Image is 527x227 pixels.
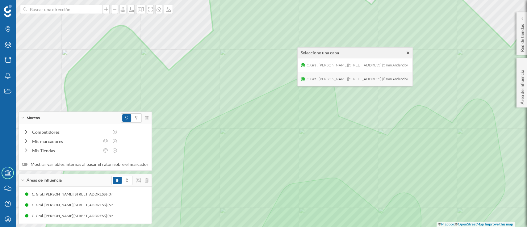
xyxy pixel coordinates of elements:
div: Competidores [32,129,109,135]
a: Mapbox [441,222,455,226]
span: Soporte [12,4,34,10]
span: Seleccione una capa [301,50,339,56]
img: Geoblink Logo [4,5,12,17]
p: Red de tiendas [519,22,525,52]
p: Área de influencia [519,67,525,104]
a: OpenStreetMap [458,222,484,226]
label: Mostrar variables internas al pasar el ratón sobre el marcador [22,161,148,167]
div: © © [437,222,515,227]
div: Mis Tiendas [32,147,99,154]
div: C. Gral. [PERSON_NAME][STREET_ADDRESS] (8 min Andando) [31,213,137,219]
span: Áreas de influencia [27,178,62,183]
a: Improve this map [485,222,513,226]
span: C. Gral. [PERSON_NAME][STREET_ADDRESS] (8 min Andando) [305,74,409,84]
span: Marcas [27,115,40,121]
div: C. Gral. [PERSON_NAME][STREET_ADDRESS] (3 min Andando) [31,191,137,197]
span: C. Gral. [PERSON_NAME][STREET_ADDRESS] (5 min Andando) [305,61,409,70]
div: C. Gral. [PERSON_NAME][STREET_ADDRESS] (5 min Andando) [31,202,137,208]
div: Mis marcadores [32,138,99,145]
